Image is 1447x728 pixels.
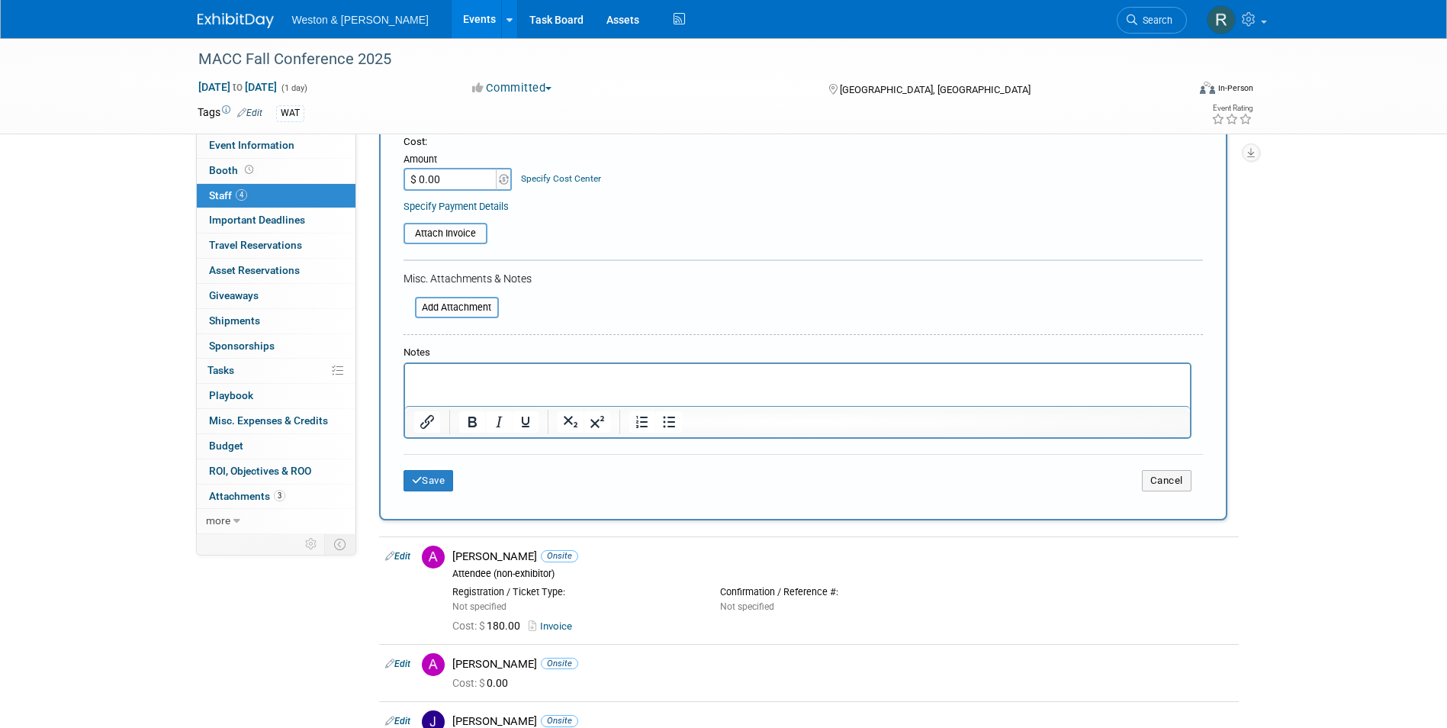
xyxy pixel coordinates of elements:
[656,411,682,433] button: Bullet list
[197,159,355,183] a: Booth
[404,201,509,212] a: Specify Payment Details
[209,314,260,327] span: Shipments
[840,84,1031,95] span: [GEOGRAPHIC_DATA], [GEOGRAPHIC_DATA]
[452,620,526,632] span: 180.00
[422,546,445,569] img: A.jpg
[541,550,578,562] span: Onsite
[193,46,1164,73] div: MACC Fall Conference 2025
[1117,7,1187,34] a: Search
[529,620,578,632] a: Invoice
[1207,5,1236,34] img: Roberta Sinclair
[197,359,355,383] a: Tasks
[720,586,965,598] div: Confirmation / Reference #:
[298,534,325,554] td: Personalize Event Tab Strip
[452,677,487,689] span: Cost: $
[209,440,243,452] span: Budget
[404,470,454,491] button: Save
[209,214,305,226] span: Important Deadlines
[209,340,275,352] span: Sponsorships
[541,658,578,669] span: Onsite
[404,271,1203,286] div: Misc. Attachments & Notes
[521,173,601,184] a: Specify Cost Center
[452,601,506,612] span: Not specified
[1217,82,1253,94] div: In-Person
[197,134,355,158] a: Event Information
[459,411,485,433] button: Bold
[237,108,262,118] a: Edit
[404,135,1203,150] div: Cost:
[385,659,410,669] a: Edit
[197,184,355,208] a: Staff4
[242,164,256,176] span: Booth not reserved yet
[467,80,558,96] button: Committed
[404,346,1191,360] div: Notes
[486,411,512,433] button: Italic
[197,334,355,359] a: Sponsorships
[209,139,294,151] span: Event Information
[274,490,285,501] span: 3
[292,14,429,26] span: Weston & [PERSON_NAME]
[198,13,274,28] img: ExhibitDay
[513,411,539,433] button: Underline
[558,411,584,433] button: Subscript
[236,189,247,201] span: 4
[209,414,328,427] span: Misc. Expenses & Credits
[197,509,355,533] a: more
[209,490,285,502] span: Attachments
[197,234,355,258] a: Travel Reservations
[452,586,697,598] div: Registration / Ticket Type:
[422,653,445,676] img: A.jpg
[230,81,245,93] span: to
[405,364,1190,406] iframe: Rich Text Area
[1200,82,1215,94] img: Format-Inperson.png
[541,715,578,726] span: Onsite
[209,465,311,477] span: ROI, Objectives & ROO
[276,105,304,121] div: WAT
[404,153,514,168] div: Amount
[1097,79,1254,102] div: Event Format
[209,264,300,276] span: Asset Reservations
[629,411,655,433] button: Numbered list
[1211,105,1252,112] div: Event Rating
[206,514,230,527] span: more
[720,601,774,612] span: Not specified
[198,105,262,122] td: Tags
[209,389,253,401] span: Playbook
[584,411,610,433] button: Superscript
[197,459,355,484] a: ROI, Objectives & ROO
[209,239,302,251] span: Travel Reservations
[385,716,410,726] a: Edit
[197,284,355,308] a: Giveaways
[209,289,259,301] span: Giveaways
[197,485,355,509] a: Attachments3
[197,309,355,333] a: Shipments
[197,259,355,283] a: Asset Reservations
[197,208,355,233] a: Important Deadlines
[1142,470,1191,491] button: Cancel
[197,409,355,433] a: Misc. Expenses & Credits
[452,657,1233,672] div: [PERSON_NAME]
[209,164,256,176] span: Booth
[452,620,487,632] span: Cost: $
[452,677,514,689] span: 0.00
[385,551,410,562] a: Edit
[209,189,247,201] span: Staff
[198,80,278,94] span: [DATE] [DATE]
[197,434,355,459] a: Budget
[1137,14,1172,26] span: Search
[197,384,355,408] a: Playbook
[414,411,440,433] button: Insert/edit link
[324,534,355,554] td: Toggle Event Tabs
[207,364,234,376] span: Tasks
[452,549,1233,564] div: [PERSON_NAME]
[280,83,307,93] span: (1 day)
[452,568,1233,580] div: Attendee (non-exhibitor)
